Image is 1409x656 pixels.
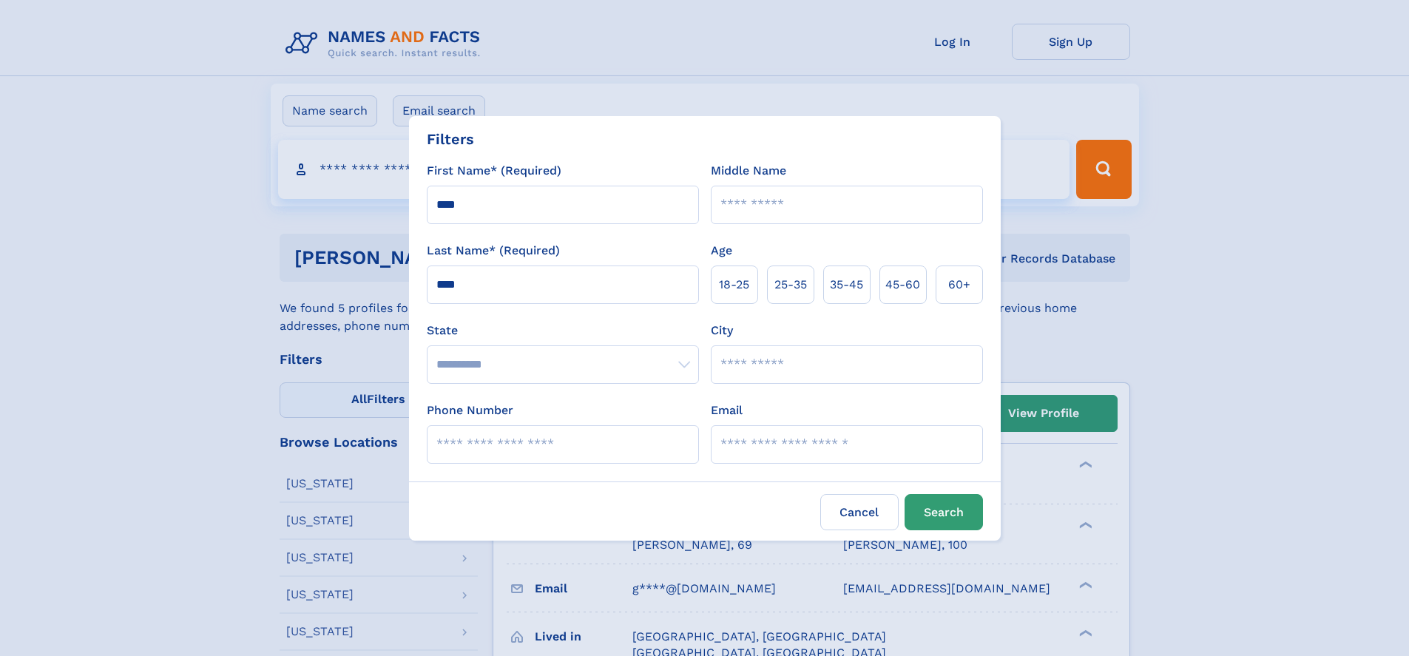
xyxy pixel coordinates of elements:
[427,402,513,419] label: Phone Number
[774,276,807,294] span: 25‑35
[719,276,749,294] span: 18‑25
[711,242,732,260] label: Age
[427,322,699,339] label: State
[427,162,561,180] label: First Name* (Required)
[905,494,983,530] button: Search
[711,162,786,180] label: Middle Name
[820,494,899,530] label: Cancel
[711,322,733,339] label: City
[711,402,743,419] label: Email
[830,276,863,294] span: 35‑45
[948,276,970,294] span: 60+
[427,242,560,260] label: Last Name* (Required)
[885,276,920,294] span: 45‑60
[427,128,474,150] div: Filters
